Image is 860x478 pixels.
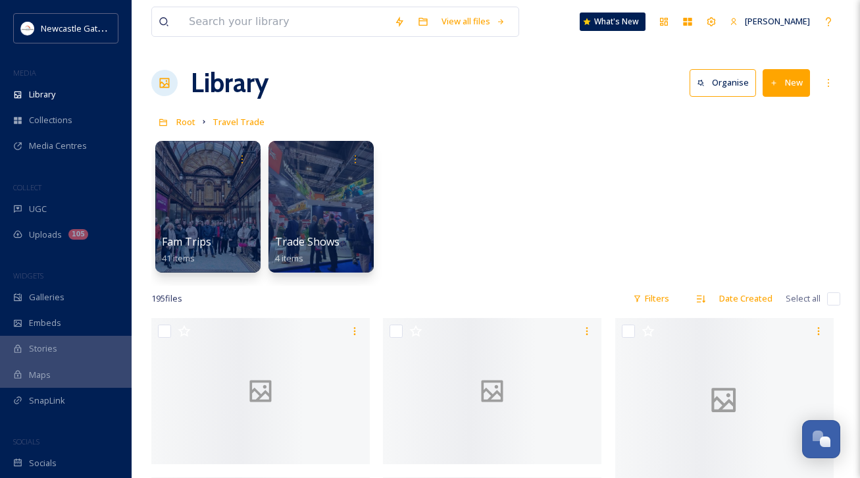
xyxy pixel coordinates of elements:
[162,236,211,264] a: Fam Trips41 items
[29,457,57,469] span: Socials
[723,9,817,34] a: [PERSON_NAME]
[213,114,265,130] a: Travel Trade
[29,317,61,329] span: Embeds
[191,63,268,103] a: Library
[29,114,72,126] span: Collections
[176,114,195,130] a: Root
[21,22,34,35] img: DqD9wEUd_400x400.jpg
[713,286,779,311] div: Date Created
[29,203,47,215] span: UGC
[690,69,756,96] button: Organise
[29,369,51,381] span: Maps
[275,252,303,264] span: 4 items
[29,140,87,152] span: Media Centres
[29,291,64,304] span: Galleries
[29,394,65,407] span: SnapLink
[13,182,41,192] span: COLLECT
[275,236,340,264] a: Trade Shows4 items
[176,116,195,128] span: Root
[13,271,43,280] span: WIDGETS
[626,286,676,311] div: Filters
[182,7,388,36] input: Search your library
[745,15,810,27] span: [PERSON_NAME]
[763,69,810,96] button: New
[690,69,763,96] a: Organise
[162,252,195,264] span: 41 items
[13,437,39,446] span: SOCIALS
[435,9,512,34] a: View all files
[29,88,55,101] span: Library
[41,22,162,34] span: Newcastle Gateshead Initiative
[786,292,821,305] span: Select all
[162,234,211,249] span: Fam Trips
[151,292,182,305] span: 195 file s
[29,228,62,241] span: Uploads
[29,342,57,355] span: Stories
[68,229,88,240] div: 105
[13,68,36,78] span: MEDIA
[275,234,340,249] span: Trade Shows
[580,13,645,31] a: What's New
[213,116,265,128] span: Travel Trade
[802,420,840,458] button: Open Chat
